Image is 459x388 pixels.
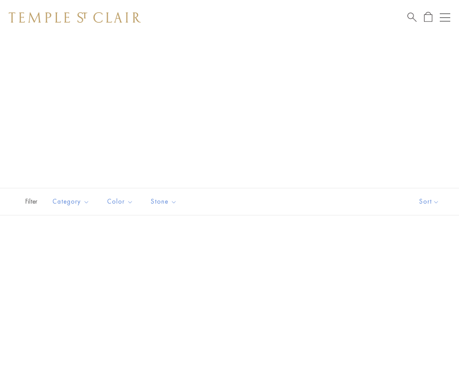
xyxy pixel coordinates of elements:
[146,196,184,207] span: Stone
[424,12,432,23] a: Open Shopping Bag
[400,188,459,215] button: Show sort by
[440,12,450,23] button: Open navigation
[103,196,140,207] span: Color
[48,196,96,207] span: Category
[9,12,141,23] img: Temple St. Clair
[46,192,96,211] button: Category
[407,12,417,23] a: Search
[101,192,140,211] button: Color
[144,192,184,211] button: Stone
